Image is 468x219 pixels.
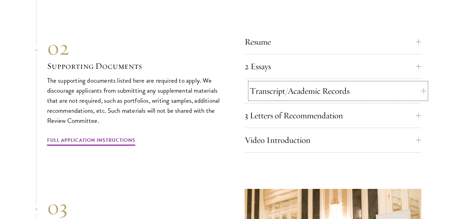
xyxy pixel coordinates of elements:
button: 2 Essays [245,58,421,75]
h3: Supporting Documents [47,60,224,72]
button: Resume [245,34,421,50]
p: The supporting documents listed here are required to apply. We discourage applicants from submitt... [47,75,224,126]
div: 02 [47,35,224,60]
a: Full Application Instructions [47,136,135,147]
button: 3 Letters of Recommendation [245,107,421,124]
button: Transcript/Academic Records [250,83,426,99]
button: Video Introduction [245,132,421,148]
